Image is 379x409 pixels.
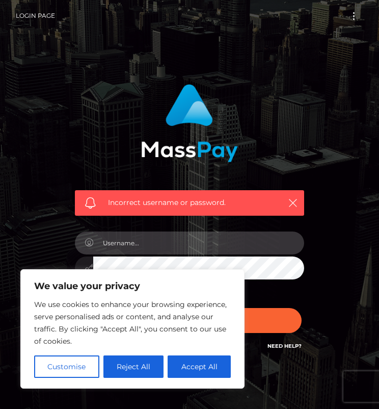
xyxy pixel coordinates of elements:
[34,298,231,347] p: We use cookies to enhance your browsing experience, serve personalised ads or content, and analys...
[16,5,55,27] a: Login Page
[108,197,274,208] span: Incorrect username or password.
[344,9,363,23] button: Toggle navigation
[34,355,99,378] button: Customise
[103,355,164,378] button: Reject All
[267,343,302,349] a: Need Help?
[168,355,231,378] button: Accept All
[34,280,231,292] p: We value your privacy
[141,84,238,162] img: MassPay Login
[93,232,304,254] input: Username...
[20,269,245,389] div: We value your privacy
